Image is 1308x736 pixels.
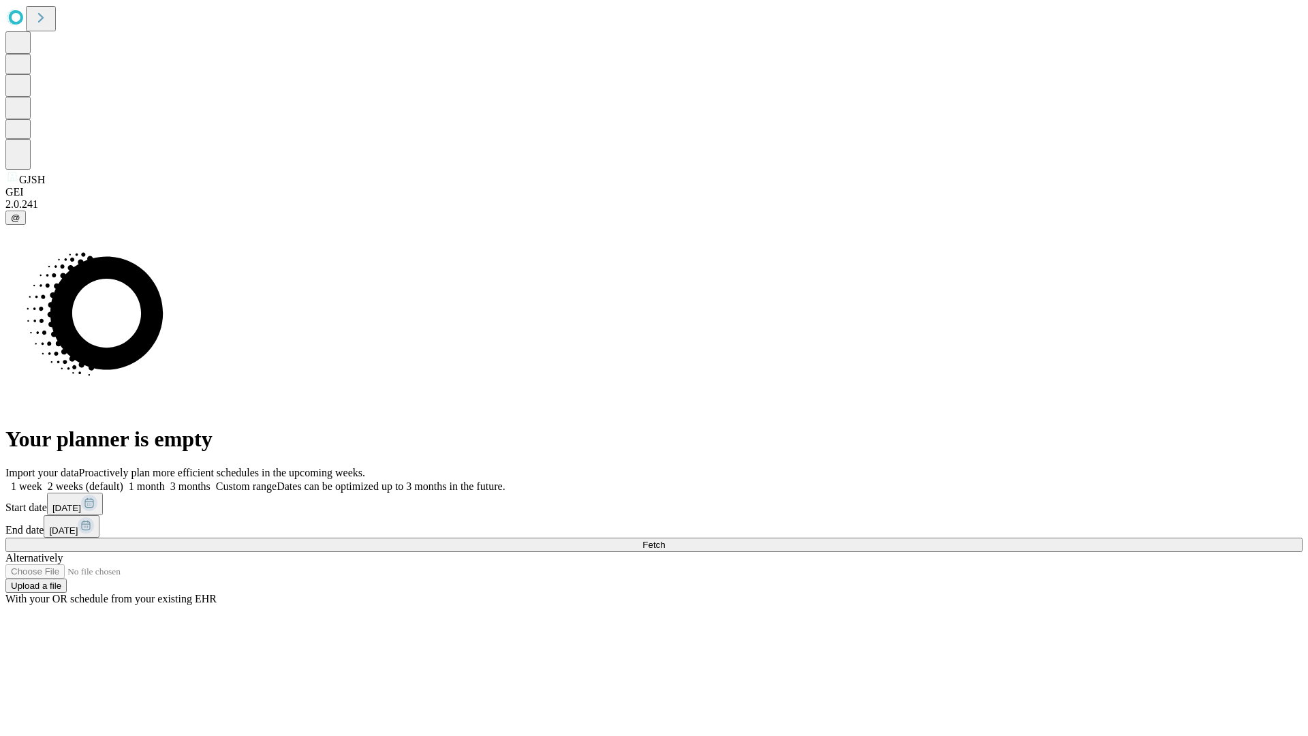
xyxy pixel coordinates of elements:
div: Start date [5,493,1303,515]
span: Fetch [642,540,665,550]
span: 1 month [129,480,165,492]
button: Fetch [5,538,1303,552]
button: Upload a file [5,579,67,593]
div: End date [5,515,1303,538]
div: 2.0.241 [5,198,1303,211]
span: Alternatively [5,552,63,564]
span: [DATE] [52,503,81,513]
button: [DATE] [47,493,103,515]
span: 3 months [170,480,211,492]
span: With your OR schedule from your existing EHR [5,593,217,604]
div: GEI [5,186,1303,198]
span: Import your data [5,467,79,478]
span: Custom range [216,480,277,492]
span: 1 week [11,480,42,492]
span: 2 weeks (default) [48,480,123,492]
span: @ [11,213,20,223]
span: GJSH [19,174,45,185]
button: @ [5,211,26,225]
h1: Your planner is empty [5,427,1303,452]
span: Proactively plan more efficient schedules in the upcoming weeks. [79,467,365,478]
span: Dates can be optimized up to 3 months in the future. [277,480,505,492]
span: [DATE] [49,525,78,536]
button: [DATE] [44,515,99,538]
